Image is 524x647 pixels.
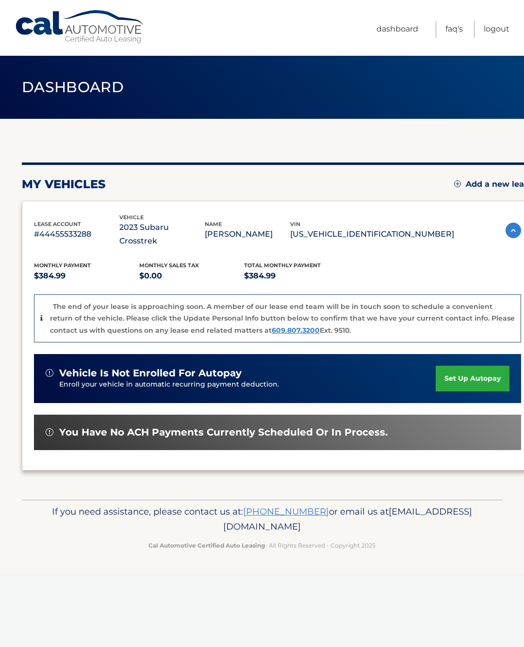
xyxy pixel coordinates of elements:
[139,262,199,269] span: Monthly sales Tax
[205,221,222,227] span: name
[205,227,290,241] p: [PERSON_NAME]
[139,269,245,283] p: $0.00
[119,221,205,248] p: 2023 Subaru Crosstrek
[290,227,454,241] p: [US_VEHICLE_IDENTIFICATION_NUMBER]
[36,540,488,550] p: - All Rights Reserved - Copyright 2025
[59,367,242,379] span: vehicle is not enrolled for autopay
[46,428,53,436] img: alert-white.svg
[377,21,418,38] a: Dashboard
[148,542,265,549] strong: Cal Automotive Certified Auto Leasing
[290,221,300,227] span: vin
[59,379,436,390] p: Enroll your vehicle in automatic recurring payment deduction.
[22,177,106,192] h2: my vehicles
[59,426,388,438] span: You have no ACH payments currently scheduled or in process.
[34,262,91,269] span: Monthly Payment
[34,269,139,283] p: $384.99
[244,262,321,269] span: Total Monthly Payment
[34,227,119,241] p: #44455533288
[445,21,463,38] a: FAQ's
[244,269,349,283] p: $384.99
[36,504,488,535] p: If you need assistance, please contact us at: or email us at
[119,214,144,221] span: vehicle
[15,10,146,44] a: Cal Automotive
[272,326,320,335] a: 609.807.3200
[22,78,124,96] span: Dashboard
[506,223,521,238] img: accordion-active.svg
[436,366,509,391] a: set up autopay
[454,180,461,187] img: add.svg
[34,221,81,227] span: lease account
[243,506,329,517] a: [PHONE_NUMBER]
[50,302,515,335] p: The end of your lease is approaching soon. A member of our lease end team will be in touch soon t...
[484,21,509,38] a: Logout
[46,369,53,377] img: alert-white.svg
